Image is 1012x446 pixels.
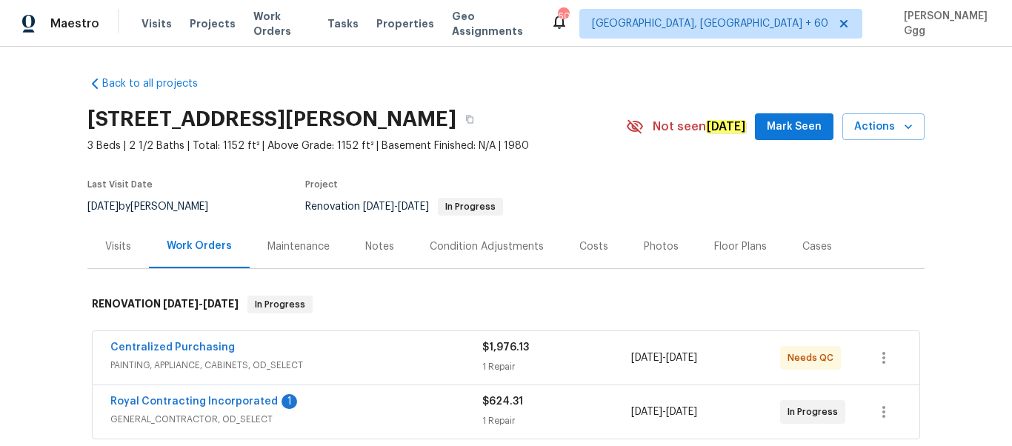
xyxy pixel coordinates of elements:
span: - [163,299,239,309]
span: Actions [854,118,913,136]
span: Geo Assignments [452,9,533,39]
div: Work Orders [167,239,232,253]
span: In Progress [788,405,844,419]
h6: RENOVATION [92,296,239,313]
span: GENERAL_CONTRACTOR, OD_SELECT [110,412,482,427]
span: - [363,202,429,212]
span: Work Orders [253,9,310,39]
span: [DATE] [163,299,199,309]
span: Projects [190,16,236,31]
span: In Progress [439,202,502,211]
span: Maestro [50,16,99,31]
h2: [STREET_ADDRESS][PERSON_NAME] [87,112,456,127]
span: [DATE] [631,407,662,417]
span: [DATE] [363,202,394,212]
a: Back to all projects [87,76,230,91]
span: [DATE] [666,407,697,417]
div: 1 [282,394,297,409]
span: 3 Beds | 2 1/2 Baths | Total: 1152 ft² | Above Grade: 1152 ft² | Basement Finished: N/A | 1980 [87,139,626,153]
span: Visits [142,16,172,31]
span: - [631,350,697,365]
span: Mark Seen [767,118,822,136]
a: Royal Contracting Incorporated [110,396,278,407]
span: [DATE] [398,202,429,212]
div: Visits [105,239,131,254]
span: Renovation [305,202,503,212]
span: [DATE] [631,353,662,363]
div: Notes [365,239,394,254]
div: Photos [644,239,679,254]
span: $1,976.13 [482,342,529,353]
span: PAINTING, APPLIANCE, CABINETS, OD_SELECT [110,358,482,373]
span: Needs QC [788,350,839,365]
div: 605 [558,9,568,24]
div: 1 Repair [482,413,631,428]
span: Last Visit Date [87,180,153,189]
span: [DATE] [203,299,239,309]
a: Centralized Purchasing [110,342,235,353]
span: Tasks [327,19,359,29]
span: [GEOGRAPHIC_DATA], [GEOGRAPHIC_DATA] + 60 [592,16,828,31]
span: [DATE] [666,353,697,363]
span: [DATE] [87,202,119,212]
span: In Progress [249,297,311,312]
button: Copy Address [456,106,483,133]
div: by [PERSON_NAME] [87,198,226,216]
div: 1 Repair [482,359,631,374]
span: Project [305,180,338,189]
span: Not seen [653,119,746,134]
span: Properties [376,16,434,31]
div: Condition Adjustments [430,239,544,254]
div: RENOVATION [DATE]-[DATE]In Progress [87,281,925,328]
span: [PERSON_NAME] Ggg [898,9,990,39]
div: Cases [802,239,832,254]
div: Costs [579,239,608,254]
button: Mark Seen [755,113,833,141]
span: $624.31 [482,396,523,407]
button: Actions [842,113,925,141]
div: Maintenance [267,239,330,254]
div: Floor Plans [714,239,767,254]
span: - [631,405,697,419]
em: [DATE] [706,120,746,133]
